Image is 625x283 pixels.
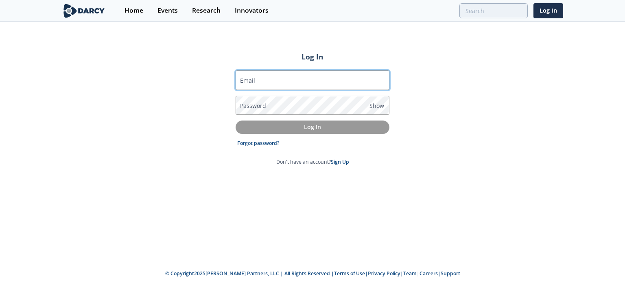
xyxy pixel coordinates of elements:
p: Don't have an account? [276,158,349,166]
a: Careers [420,270,438,277]
a: Privacy Policy [368,270,400,277]
a: Sign Up [331,158,349,165]
span: Show [369,101,384,110]
a: Forgot password? [237,140,280,147]
p: © Copyright 2025 [PERSON_NAME] Partners, LLC | All Rights Reserved | | | | | [11,270,614,277]
div: Home [125,7,143,14]
label: Password [240,101,266,110]
div: Events [157,7,178,14]
div: Research [192,7,221,14]
a: Support [441,270,460,277]
img: logo-wide.svg [62,4,106,18]
a: Log In [533,3,563,18]
input: Advanced Search [459,3,528,18]
h2: Log In [236,51,389,62]
a: Team [403,270,417,277]
button: Log In [236,121,389,134]
a: Terms of Use [334,270,365,277]
p: Log In [241,123,384,131]
div: Innovators [235,7,269,14]
label: Email [240,76,255,85]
